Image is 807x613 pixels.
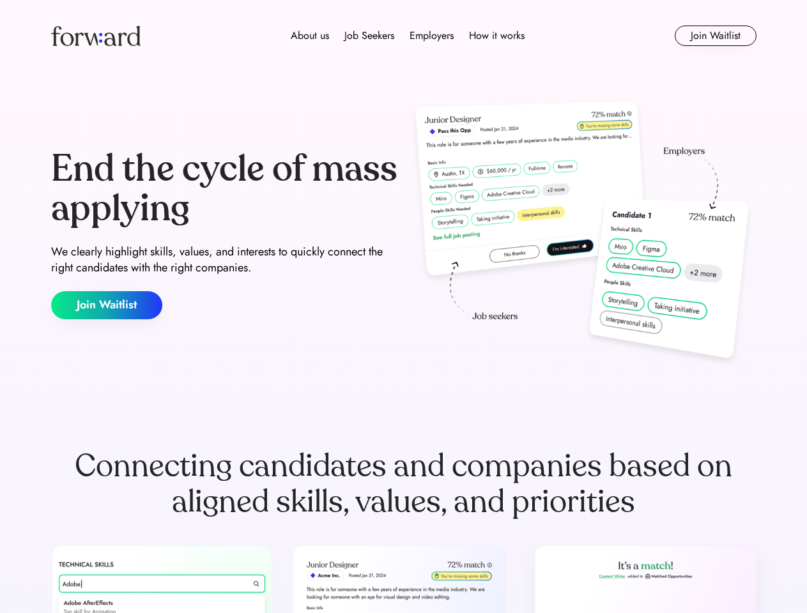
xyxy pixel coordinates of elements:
div: Job Seekers [344,28,394,43]
div: How it works [469,28,525,43]
img: hero-image.png [409,97,757,372]
button: Join Waitlist [675,26,757,46]
div: End the cycle of mass applying [51,149,399,228]
div: We clearly highlight skills, values, and interests to quickly connect the right candidates with t... [51,244,399,276]
button: Join Waitlist [51,291,162,319]
div: Connecting candidates and companies based on aligned skills, values, and priorities [51,448,757,520]
div: About us [291,28,329,43]
img: Forward logo [51,26,141,46]
div: Employers [410,28,454,43]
